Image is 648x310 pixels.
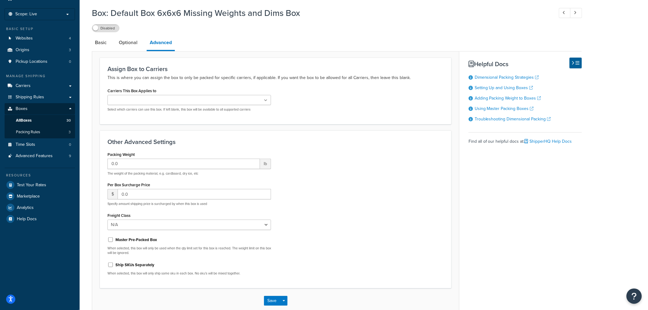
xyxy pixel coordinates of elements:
div: Find all of our helpful docs at: [469,132,582,146]
div: Basic Setup [5,26,75,32]
span: Help Docs [17,217,37,222]
span: Time Slots [16,142,35,147]
li: Advanced Features [5,150,75,162]
span: 9 [69,153,71,159]
h3: Assign Box to Carriers [107,66,444,72]
span: Pickup Locations [16,59,47,64]
label: Freight Class [107,213,130,218]
a: ShipperHQ Help Docs [525,138,572,145]
h1: Box: Default Box 6x6x6 Missing Weights and Dims Box [92,7,548,19]
span: 0 [69,59,71,64]
span: Analytics [17,205,34,210]
li: Pickup Locations [5,56,75,67]
span: 30 [66,118,71,123]
span: Boxes [16,106,28,112]
button: Hide Help Docs [570,58,582,68]
p: When selected, this box will only be used when the qty limit set for this box is reached. The wei... [107,246,271,255]
label: Carriers This Box Applies to [107,89,156,93]
li: Boxes [5,103,75,138]
span: lb [260,159,271,169]
a: Carriers [5,80,75,92]
p: Select which carriers can use this box. If left blank, this box will be available to all supporte... [107,107,271,112]
span: Websites [16,36,33,41]
label: Per Box Surcharge Price [107,183,150,187]
a: Dimensional Packing Strategies [475,74,539,81]
span: 3 [69,47,71,53]
span: Scope: Live [15,12,37,17]
a: Analytics [5,202,75,213]
li: Origins [5,44,75,56]
span: 3 [69,130,71,135]
span: Origins [16,47,29,53]
p: The weight of the packing material, e.g. cardboard, dry ice, etc [107,171,271,176]
div: Resources [5,173,75,178]
span: All Boxes [16,118,32,123]
span: Advanced Features [16,153,53,159]
a: AllBoxes30 [5,115,75,126]
a: Troubleshooting Dimensional Packing [475,116,551,122]
a: Setting Up and Using Boxes [475,85,533,91]
li: Time Slots [5,139,75,150]
label: Master Pre-Packed Box [115,237,157,243]
button: Open Resource Center [627,289,642,304]
label: Disabled [92,25,119,32]
a: Time Slots0 [5,139,75,150]
a: Previous Record [559,8,571,18]
label: Ship SKUs Separately [115,262,154,268]
li: Websites [5,33,75,44]
a: Next Record [570,8,582,18]
p: Specify amount shipping price is surcharged by when this box is used [107,202,271,206]
li: Packing Rules [5,127,75,138]
span: 0 [69,142,71,147]
span: Carriers [16,83,31,89]
span: Test Your Rates [17,183,46,188]
a: Optional [116,35,141,50]
label: Packing Weight [107,152,135,157]
a: Advanced [147,35,175,51]
span: Marketplace [17,194,40,199]
a: Using Master Packing Boxes [475,105,534,112]
div: Manage Shipping [5,74,75,79]
span: Shipping Rules [16,95,44,100]
a: Shipping Rules [5,92,75,103]
button: Save [264,296,281,306]
a: Help Docs [5,214,75,225]
p: When selected, this box will only ship same sku in each box. No sku's will be mixed together. [107,271,271,276]
span: $ [107,189,118,199]
a: Websites4 [5,33,75,44]
a: Basic [92,35,110,50]
a: Packing Rules3 [5,127,75,138]
a: Test Your Rates [5,180,75,191]
h3: Other Advanced Settings [107,138,444,145]
a: Pickup Locations0 [5,56,75,67]
a: Boxes [5,103,75,115]
h3: Helpful Docs [469,61,582,67]
a: Origins3 [5,44,75,56]
a: Adding Packing Weight to Boxes [475,95,541,101]
a: Marketplace [5,191,75,202]
span: 4 [69,36,71,41]
p: This is where you can assign the box to only be packed for specific carriers, if applicable. If y... [107,74,444,81]
span: Packing Rules [16,130,40,135]
a: Advanced Features9 [5,150,75,162]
